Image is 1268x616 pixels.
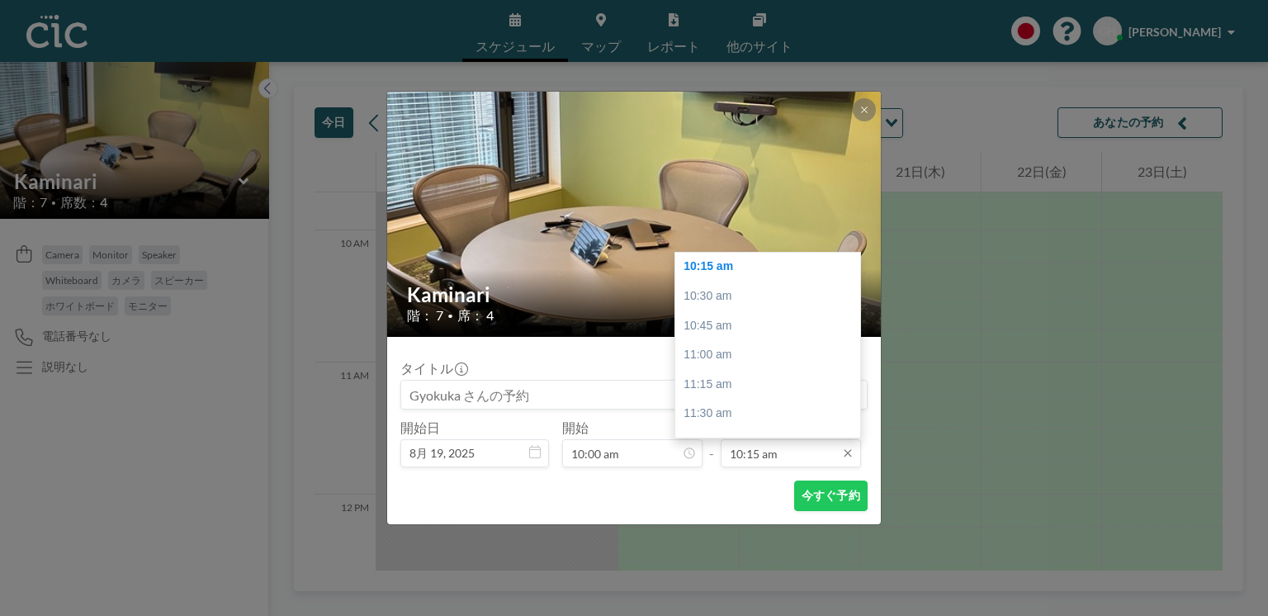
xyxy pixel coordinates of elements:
[709,425,714,462] span: -
[675,311,865,341] div: 10:45 am
[447,310,453,322] span: •
[401,381,867,409] input: Gyokuka さんの予約
[675,282,865,311] div: 10:30 am
[675,252,865,282] div: 10:15 am
[675,429,865,458] div: 11:45 am
[675,340,865,370] div: 11:00 am
[457,307,494,324] span: 席： 4
[400,419,440,436] label: 開始日
[400,360,466,377] label: タイトル
[675,370,865,400] div: 11:15 am
[562,419,589,436] label: 開始
[407,282,863,307] h2: Kaminari
[407,307,443,324] span: 階： 7
[675,399,865,429] div: 11:30 am
[794,481,868,511] button: 今すぐ予約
